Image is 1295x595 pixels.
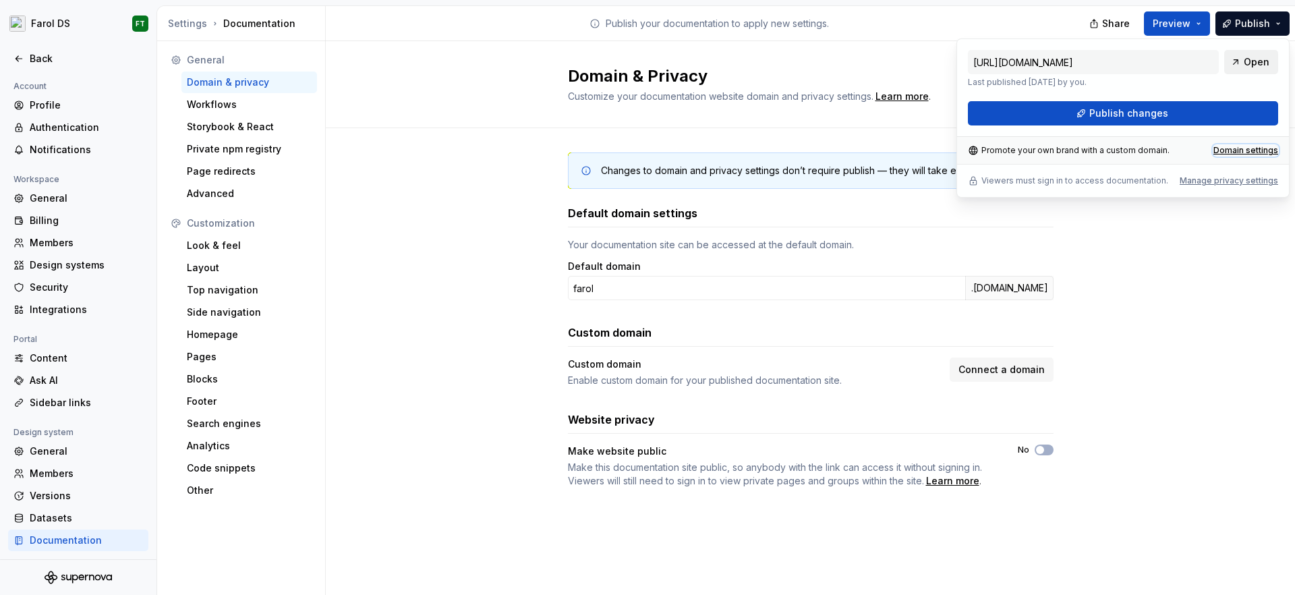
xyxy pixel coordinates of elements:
[187,350,312,364] div: Pages
[187,328,312,341] div: Homepage
[168,17,320,30] div: Documentation
[187,53,312,67] div: General
[568,461,982,486] span: Make this documentation site public, so anybody with the link can access it without signing in. V...
[568,65,1037,87] h2: Domain & Privacy
[965,276,1054,300] div: .[DOMAIN_NAME]
[1215,11,1290,36] button: Publish
[8,94,148,116] a: Profile
[181,480,317,501] a: Other
[8,117,148,138] a: Authentication
[568,324,652,341] h3: Custom domain
[1144,11,1210,36] button: Preview
[568,90,873,102] span: Customize your documentation website domain and privacy settings.
[873,92,931,102] span: .
[187,439,312,453] div: Analytics
[568,260,641,273] label: Default domain
[8,485,148,507] a: Versions
[30,236,143,250] div: Members
[8,171,65,188] div: Workspace
[187,239,312,252] div: Look & feel
[8,347,148,369] a: Content
[8,463,148,484] a: Members
[181,183,317,204] a: Advanced
[568,412,655,428] h3: Website privacy
[181,279,317,301] a: Top navigation
[187,306,312,319] div: Side navigation
[606,17,829,30] p: Publish your documentation to apply new settings.
[181,302,317,323] a: Side navigation
[8,370,148,391] a: Ask AI
[30,534,143,547] div: Documentation
[1224,50,1278,74] a: Open
[1244,55,1269,69] span: Open
[950,358,1054,382] button: Connect a domain
[8,441,148,462] a: General
[181,116,317,138] a: Storybook & React
[8,232,148,254] a: Members
[8,254,148,276] a: Design systems
[8,78,52,94] div: Account
[168,17,207,30] button: Settings
[181,138,317,160] a: Private npm registry
[8,530,148,551] a: Documentation
[30,258,143,272] div: Design systems
[568,445,666,458] div: Make website public
[968,77,1219,88] p: Last published [DATE] by you.
[30,214,143,227] div: Billing
[968,145,1170,156] div: Promote your own brand with a custom domain.
[45,571,112,584] svg: Supernova Logo
[568,238,1054,252] div: Your documentation site can be accessed at the default domain.
[181,435,317,457] a: Analytics
[981,175,1168,186] p: Viewers must sign in to access documentation.
[187,98,312,111] div: Workflows
[1083,11,1139,36] button: Share
[181,161,317,182] a: Page redirects
[181,457,317,479] a: Code snippets
[8,331,42,347] div: Portal
[181,257,317,279] a: Layout
[187,165,312,178] div: Page redirects
[1089,107,1168,120] span: Publish changes
[8,424,79,441] div: Design system
[30,396,143,409] div: Sidebar links
[568,205,697,221] h3: Default domain settings
[8,507,148,529] a: Datasets
[187,461,312,475] div: Code snippets
[8,299,148,320] a: Integrations
[8,48,148,69] a: Back
[30,52,143,65] div: Back
[30,143,143,157] div: Notifications
[8,188,148,209] a: General
[568,374,942,387] div: Enable custom domain for your published documentation site.
[30,192,143,205] div: General
[181,72,317,93] a: Domain & privacy
[187,217,312,230] div: Customization
[30,351,143,365] div: Content
[30,511,143,525] div: Datasets
[875,90,929,103] a: Learn more
[187,76,312,89] div: Domain & privacy
[568,358,641,371] div: Custom domain
[968,101,1278,125] button: Publish changes
[1235,17,1270,30] span: Publish
[601,164,1033,177] div: Changes to domain and privacy settings don’t require publish — they will take effect immediately.
[1213,145,1278,156] a: Domain settings
[30,374,143,387] div: Ask AI
[1180,175,1278,186] button: Manage privacy settings
[187,484,312,497] div: Other
[958,363,1045,376] span: Connect a domain
[181,368,317,390] a: Blocks
[3,9,154,38] button: Farol DSFT
[187,120,312,134] div: Storybook & React
[31,17,70,30] div: Farol DS
[1153,17,1190,30] span: Preview
[30,303,143,316] div: Integrations
[187,187,312,200] div: Advanced
[187,417,312,430] div: Search engines
[926,474,979,488] div: Learn more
